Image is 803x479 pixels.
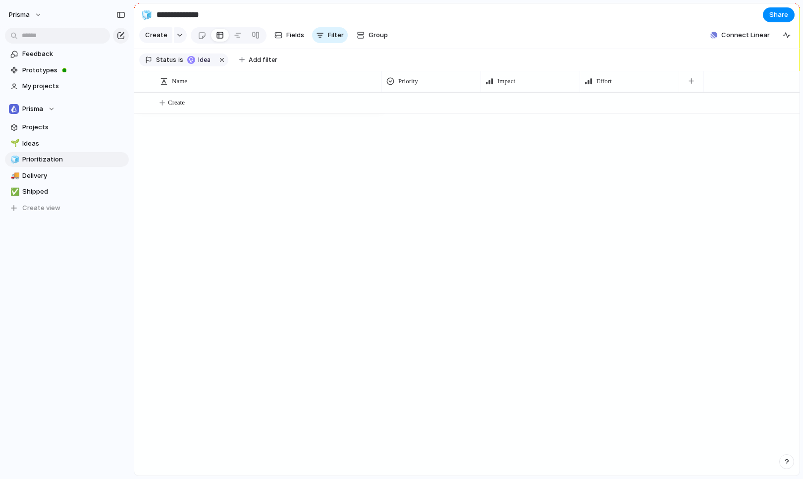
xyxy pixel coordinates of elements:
[22,155,125,164] span: Prioritization
[22,65,125,75] span: Prototypes
[22,104,43,114] span: Prisma
[172,76,187,86] span: Name
[10,138,17,149] div: 🌱
[5,168,129,183] a: 🚚Delivery
[270,27,308,43] button: Fields
[9,187,19,197] button: ✅
[5,152,129,167] a: 🧊Prioritization
[5,79,129,94] a: My projects
[22,139,125,149] span: Ideas
[249,55,277,64] span: Add filter
[497,76,515,86] span: Impact
[9,139,19,149] button: 🌱
[369,30,388,40] span: Group
[198,55,213,64] span: Idea
[233,53,283,67] button: Add filter
[22,122,125,132] span: Projects
[5,184,129,199] a: ✅Shipped
[706,28,774,43] button: Connect Linear
[22,171,125,181] span: Delivery
[596,76,612,86] span: Effort
[176,54,185,65] button: is
[139,7,155,23] button: 🧊
[22,187,125,197] span: Shipped
[4,7,47,23] button: Prisma
[769,10,788,20] span: Share
[22,203,60,213] span: Create view
[145,30,167,40] span: Create
[286,30,304,40] span: Fields
[9,10,30,20] span: Prisma
[10,170,17,181] div: 🚚
[156,55,176,64] span: Status
[5,120,129,135] a: Projects
[5,136,129,151] a: 🌱Ideas
[22,81,125,91] span: My projects
[10,186,17,198] div: ✅
[763,7,795,22] button: Share
[398,76,418,86] span: Priority
[5,201,129,215] button: Create view
[141,8,152,21] div: 🧊
[10,154,17,165] div: 🧊
[721,30,770,40] span: Connect Linear
[9,171,19,181] button: 🚚
[22,49,125,59] span: Feedback
[352,27,393,43] button: Group
[9,155,19,164] button: 🧊
[184,54,215,65] button: Idea
[168,98,185,107] span: Create
[5,102,129,116] button: Prisma
[178,55,183,64] span: is
[5,47,129,61] a: Feedback
[139,27,172,43] button: Create
[312,27,348,43] button: Filter
[5,63,129,78] a: Prototypes
[328,30,344,40] span: Filter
